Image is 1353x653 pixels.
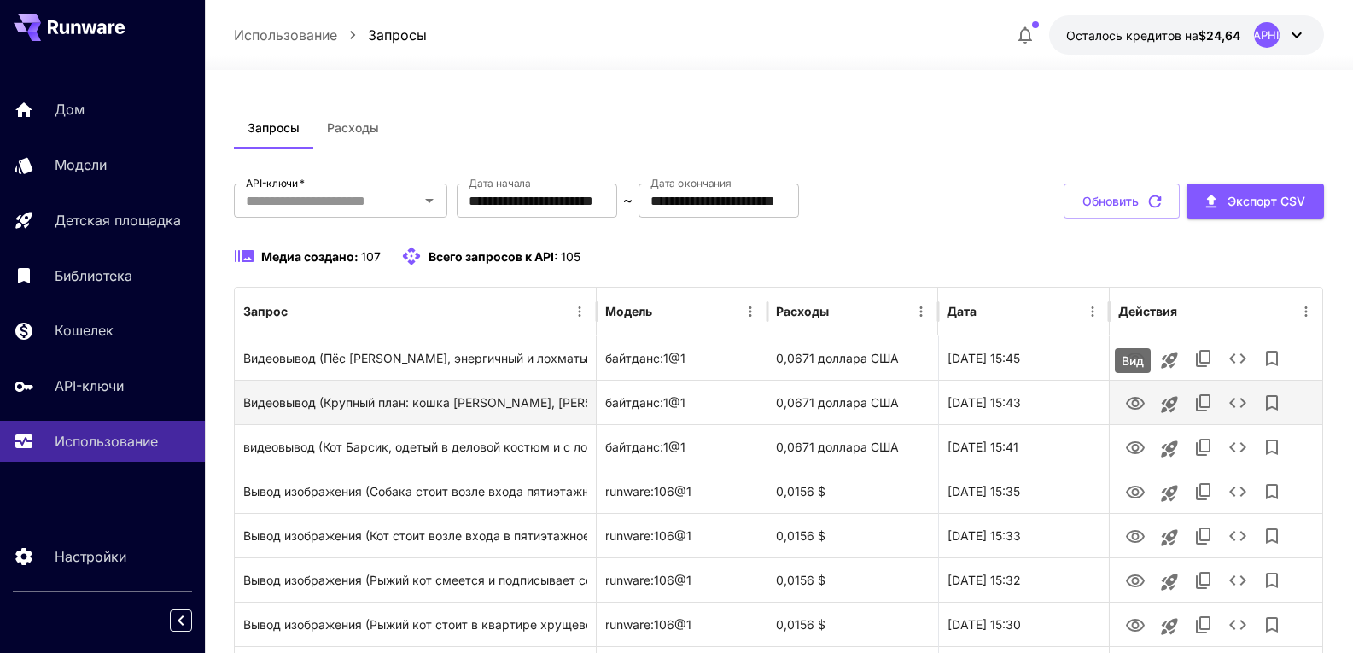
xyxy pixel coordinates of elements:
[429,249,558,264] font: Всего запросов к API:
[776,484,825,498] font: 0,0156 $
[55,212,181,229] font: Детская площадка
[469,177,531,189] font: Дата начала
[767,335,938,380] div: 0,0671 доллара США
[1118,429,1152,464] button: Вид
[1118,563,1152,598] button: Вид
[776,395,899,410] font: 0,0671 доллара США
[948,528,1021,543] font: [DATE] 15:33
[1118,474,1152,509] button: Вид
[776,573,825,587] font: 0,0156 $
[948,351,1020,365] font: [DATE] 15:45
[1221,563,1255,598] button: Подробности см.
[55,433,158,450] font: Использование
[1221,519,1255,553] button: Подробности см.
[831,300,854,324] button: Сортировать
[289,300,313,324] button: Сортировать
[1049,15,1324,55] button: 24,64344 доллара[GEOGRAPHIC_DATA]
[605,528,691,543] font: runware:106@1
[1152,432,1187,466] button: Запуск на игровой площадке
[1228,194,1305,208] font: Экспорт CSV
[234,25,337,45] a: Использование
[234,26,337,44] font: Использование
[1221,341,1255,376] button: Подробности см.
[1122,353,1144,368] font: Вид
[243,381,588,424] div: Нажмите, чтобы скопировать подсказку
[1081,300,1105,324] button: Меню
[605,304,652,318] font: Модель
[605,617,691,632] font: runware:106@1
[55,101,85,118] font: Дом
[55,377,124,394] font: API-ключи
[1118,341,1152,376] button: Вид
[170,609,192,632] button: Свернуть боковую панель
[1064,184,1180,219] button: Обновить
[767,380,938,424] div: 0,0671 доллара США
[938,335,1109,380] div: 24 сентября 2025 г., 15:45
[1221,430,1255,464] button: Подробности см.
[948,573,1021,587] font: [DATE] 15:32
[605,484,691,498] font: runware:106@1
[243,528,851,543] font: Вывод изображения (Кот стоит возле входа в пятиэтажное здание и угрожающе [GEOGRAPHIC_DATA].)
[767,424,938,469] div: 0,0671 доллара США
[597,557,767,602] div: runware:106@1
[561,249,580,264] font: 105
[243,573,754,587] font: Вывод изображения (Рыжий кот смеется и подписывает соглашение, сидя за столом.)
[243,514,588,557] div: Нажмите, чтобы скопировать подсказку
[605,351,685,365] font: байтданс:1@1
[568,300,592,324] button: Меню
[1198,28,1240,43] font: $24,64
[947,304,977,318] font: Дата
[597,513,767,557] div: runware:106@1
[55,322,114,339] font: Кошелек
[1221,475,1255,509] button: Подробности см.
[605,395,685,410] font: байтданс:1@1
[776,351,899,365] font: 0,0671 доллара США
[183,605,205,636] div: Свернуть боковую панель
[1294,300,1318,324] button: Меню
[1187,341,1221,376] button: Копировать TaskUUID
[368,25,427,45] a: Запросы
[417,189,441,213] button: Открыть
[1152,388,1187,422] button: Запуск на игровой площадке
[938,424,1109,469] div: 24 сентября 2025 г., 15:41
[55,548,126,565] font: Настройки
[948,395,1021,410] font: [DATE] 15:43
[1187,563,1221,598] button: Копировать TaskUUID
[767,602,938,646] div: 0,0156 $
[597,335,767,380] div: байтданс:1@1
[1255,563,1289,598] button: Добавить в библиотеку
[327,120,379,135] font: Расходы
[909,300,933,324] button: Меню
[1152,476,1187,510] button: Запуск на игровой площадке
[938,469,1109,513] div: 24 сентября 2025 г., 15:35
[261,249,359,264] font: Медиа создано:
[650,177,732,189] font: Дата окончания
[1255,608,1289,642] button: Добавить в библиотеку
[1082,194,1139,208] font: Обновить
[1187,608,1221,642] button: Копировать TaskUUID
[1255,430,1289,464] button: Добавить в библиотеку
[597,469,767,513] div: runware:106@1
[776,440,899,454] font: 0,0671 доллара США
[1255,475,1289,509] button: Добавить в библиотеку
[1152,521,1187,555] button: Запуск на игровой площадке
[243,484,1163,498] font: Вывод изображения (Собака стоит возле входа пятиэтажного дома, на заднем плане — обычный двор хру...
[1118,385,1152,420] button: Вид
[248,120,300,135] font: Запросы
[1187,184,1324,219] button: Экспорт CSV
[738,300,762,324] button: Меню
[1152,343,1187,377] button: Запуск на игровой площадке
[597,602,767,646] div: runware:106@1
[243,336,588,380] div: Нажмите, чтобы скопировать подсказку
[938,557,1109,602] div: 24 сентября 2025 г., 15:32
[767,513,938,557] div: 0,0156 $
[1255,341,1289,376] button: Добавить в библиотеку
[623,192,633,208] font: ~
[776,617,825,632] font: 0,0156 $
[1118,518,1152,553] button: Вид
[1066,28,1198,43] font: Осталось кредитов на
[368,26,427,44] font: Запросы
[246,177,298,189] font: API-ключи
[243,558,588,602] div: Нажмите, чтобы скопировать подсказку
[938,513,1109,557] div: 24 сентября 2025 г., 15:33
